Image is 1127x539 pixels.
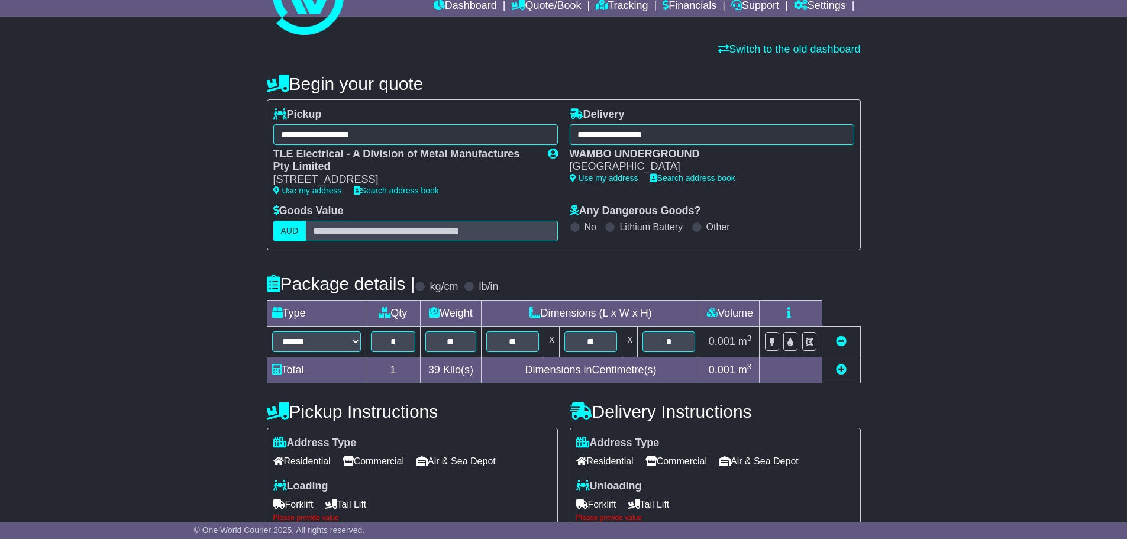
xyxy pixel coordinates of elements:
a: Use my address [570,173,638,183]
span: Tail Lift [325,495,367,514]
span: Air & Sea Depot [719,452,799,470]
span: Tail Lift [628,495,670,514]
span: 39 [428,364,440,376]
label: Loading [273,480,328,493]
td: x [622,326,638,357]
label: Other [706,221,730,233]
span: Residential [273,452,331,470]
a: Remove this item [836,335,847,347]
a: Switch to the old dashboard [718,43,860,55]
td: Dimensions in Centimetre(s) [481,357,700,383]
sup: 3 [747,362,752,371]
span: Forklift [273,495,314,514]
a: Search address book [650,173,735,183]
h4: Delivery Instructions [570,402,861,421]
div: Please provide value [273,514,551,522]
label: Lithium Battery [619,221,683,233]
td: x [544,326,559,357]
span: m [738,364,752,376]
div: WAMBO UNDERGROUND [570,148,842,161]
h4: Package details | [267,274,415,293]
span: Commercial [343,452,404,470]
div: [STREET_ADDRESS] [273,173,536,186]
span: Forklift [576,495,616,514]
label: Address Type [273,437,357,450]
td: Weight [421,300,482,326]
label: Unloading [576,480,642,493]
label: kg/cm [430,280,458,293]
td: Kilo(s) [421,357,482,383]
a: Use my address [273,186,342,195]
label: lb/in [479,280,498,293]
div: [GEOGRAPHIC_DATA] [570,160,842,173]
span: m [738,335,752,347]
div: TLE Electrical - A Division of Metal Manufactures Pty Limited [273,148,536,173]
span: 0.001 [709,335,735,347]
label: Address Type [576,437,660,450]
label: No [585,221,596,233]
span: 0.001 [709,364,735,376]
a: Add new item [836,364,847,376]
td: Qty [366,300,421,326]
div: Please provide value [576,514,854,522]
h4: Begin your quote [267,74,861,93]
span: Commercial [645,452,707,470]
label: Delivery [570,108,625,121]
td: Volume [700,300,760,326]
label: AUD [273,221,306,241]
sup: 3 [747,334,752,343]
td: Dimensions (L x W x H) [481,300,700,326]
a: Search address book [354,186,439,195]
span: © One World Courier 2025. All rights reserved. [194,525,365,535]
label: Any Dangerous Goods? [570,205,701,218]
span: Air & Sea Depot [416,452,496,470]
h4: Pickup Instructions [267,402,558,421]
td: 1 [366,357,421,383]
span: Residential [576,452,634,470]
td: Type [267,300,366,326]
label: Pickup [273,108,322,121]
label: Goods Value [273,205,344,218]
td: Total [267,357,366,383]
